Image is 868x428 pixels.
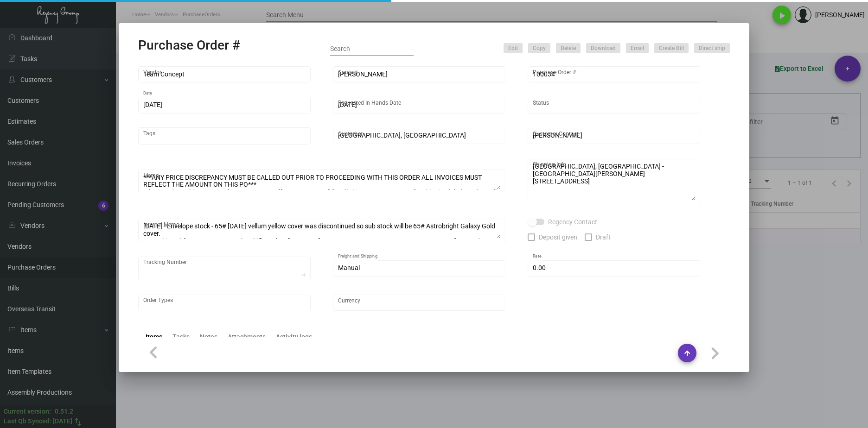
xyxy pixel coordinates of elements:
[631,44,644,52] span: Email
[659,44,684,52] span: Create Bill
[172,332,190,342] div: Tasks
[533,44,546,52] span: Copy
[626,43,649,53] button: Email
[548,216,597,227] span: Regency Contact
[528,43,550,53] button: Copy
[556,43,581,53] button: Delete
[694,43,730,53] button: Direct ship
[55,407,73,416] div: 0.51.2
[338,264,360,271] span: Manual
[276,332,312,342] div: Activity logs
[591,44,616,52] span: Download
[561,44,576,52] span: Delete
[4,407,51,416] div: Current version:
[699,44,725,52] span: Direct ship
[228,332,266,342] div: Attachments
[508,44,518,52] span: Edit
[539,232,577,243] span: Deposit given
[586,43,620,53] button: Download
[200,332,217,342] div: Notes
[146,332,162,342] div: Items
[138,38,240,53] h2: Purchase Order #
[596,232,611,243] span: Draft
[4,416,72,426] div: Last Qb Synced: [DATE]
[654,43,689,53] button: Create Bill
[504,43,523,53] button: Edit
